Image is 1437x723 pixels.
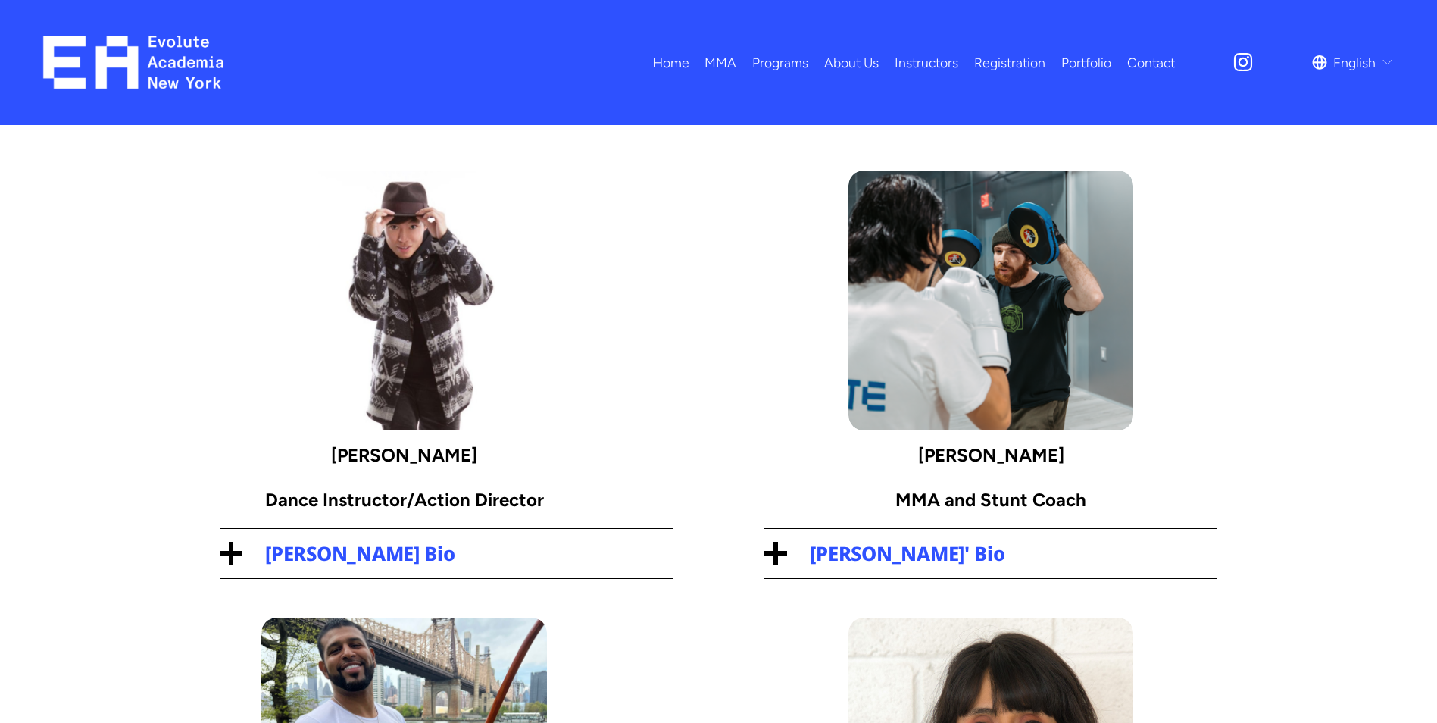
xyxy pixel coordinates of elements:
[704,49,736,76] a: folder dropdown
[824,49,879,76] a: About Us
[704,51,736,75] span: MMA
[1312,49,1394,76] div: language picker
[1061,49,1111,76] a: Portfolio
[918,444,1064,466] strong: [PERSON_NAME]
[1232,51,1254,74] a: Instagram
[1333,51,1376,75] span: English
[1127,49,1175,76] a: Contact
[653,49,689,76] a: Home
[764,529,1217,578] button: [PERSON_NAME]' Bio
[974,49,1045,76] a: Registration
[752,51,808,75] span: Programs
[220,529,673,578] button: [PERSON_NAME] Bio
[265,489,544,511] strong: Dance Instructor/Action Director
[895,489,1086,511] strong: MMA and Stunt Coach
[242,540,673,567] span: [PERSON_NAME] Bio
[895,49,958,76] a: Instructors
[43,36,224,89] img: EA
[331,444,477,466] strong: [PERSON_NAME]
[787,540,1217,567] span: [PERSON_NAME]' Bio
[752,49,808,76] a: folder dropdown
